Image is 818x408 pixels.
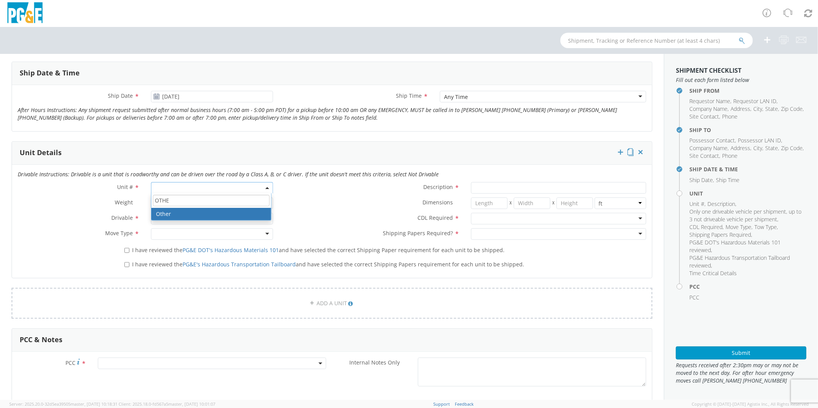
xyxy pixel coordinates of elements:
[731,105,750,112] span: Address
[168,401,215,407] span: master, [DATE] 10:01:07
[117,183,133,191] span: Unit #
[781,144,804,152] li: ,
[722,152,738,159] span: Phone
[151,208,271,220] li: Other
[119,401,215,407] span: Client: 2025.18.0-fd567a5
[183,246,279,254] a: PG&E DOT's Hazardous Materials 101
[18,171,439,178] i: Drivable Instructions: Drivable is a unit that is roadworthy and can be driven over the road by a...
[781,144,803,152] span: Zip Code
[726,223,753,231] li: ,
[514,197,550,209] input: Width
[124,262,129,267] input: I have reviewed thePG&E's Hazardous Transportation Tailboardand have selected the correct Shippin...
[689,223,724,231] li: ,
[444,93,468,101] div: Any Time
[417,214,453,221] span: CDL Required
[765,144,779,152] li: ,
[707,200,735,207] span: Description
[689,239,781,254] span: PG&E DOT's Hazardous Materials 101 reviewed
[689,88,806,94] h4: Ship From
[738,137,781,144] span: Possessor LAN ID
[12,288,652,319] a: ADD A UNIT
[731,144,750,152] span: Address
[689,239,805,254] li: ,
[707,200,736,208] li: ,
[754,223,778,231] li: ,
[108,92,133,99] span: Ship Date
[689,137,736,144] li: ,
[70,401,117,407] span: master, [DATE] 10:18:31
[689,113,720,120] li: ,
[18,106,617,121] i: After Hours Instructions: Any shipment request submitted after normal business hours (7:00 am - 5...
[716,176,739,184] span: Ship Time
[689,254,790,269] span: PG&E Hazardous Transportation Tailboard reviewed
[689,97,731,105] li: ,
[676,346,806,360] button: Submit
[689,137,735,144] span: Possessor Contact
[422,199,453,206] span: Dimensions
[689,200,706,208] li: ,
[455,401,474,407] a: Feedback
[183,261,296,268] a: PG&E's Hazardous Transportation Tailboard
[689,176,713,184] span: Ship Date
[765,105,779,113] li: ,
[20,336,62,344] h3: PCC & Notes
[471,197,508,209] input: Length
[689,208,801,223] span: Only one driveable vehicle per shipment, up to 3 not driveable vehicle per shipment
[689,254,805,269] li: ,
[676,66,741,75] strong: Shipment Checklist
[689,176,714,184] li: ,
[111,214,133,221] span: Drivable
[722,113,738,120] span: Phone
[689,97,730,105] span: Requestor Name
[396,92,422,99] span: Ship Time
[132,246,505,254] span: I have reviewed the and have selected the correct Shipping Paper requirement for each unit to be ...
[753,105,762,112] span: City
[689,105,729,113] li: ,
[676,361,806,385] span: Requests received after 2:30pm may or may not be moved to the next day. For after hour emergency ...
[781,105,804,113] li: ,
[689,223,722,231] span: CDL Required
[781,105,803,112] span: Zip Code
[115,199,133,206] span: Weight
[753,144,762,152] span: City
[423,183,453,191] span: Description
[132,261,524,268] span: I have reviewed the and have selected the correct Shipping Papers requirement for each unit to be...
[689,144,727,152] span: Company Name
[733,97,778,105] li: ,
[726,223,751,231] span: Move Type
[689,294,699,301] span: PCC
[689,269,737,277] span: Time Critical Details
[738,137,782,144] li: ,
[105,229,133,237] span: Move Type
[20,149,62,157] h3: Unit Details
[9,401,117,407] span: Server: 2025.20.0-32d5ea39505
[557,197,593,209] input: Height
[124,248,129,253] input: I have reviewed thePG&E DOT's Hazardous Materials 101and have selected the correct Shipping Paper...
[560,33,753,48] input: Shipment, Tracking or Reference Number (at least 4 chars)
[689,127,806,133] h4: Ship To
[689,105,727,112] span: Company Name
[20,69,80,77] h3: Ship Date & Time
[731,105,751,113] li: ,
[689,208,805,223] li: ,
[689,113,719,120] span: Site Contact
[689,166,806,172] h4: Ship Date & Time
[550,197,557,209] span: X
[383,229,453,237] span: Shipping Papers Required?
[765,105,778,112] span: State
[689,191,806,196] h4: Unit
[689,152,719,159] span: Site Contact
[508,197,514,209] span: X
[765,144,778,152] span: State
[754,223,777,231] span: Tow Type
[65,359,75,366] span: PCC
[676,76,806,84] span: Fill out each form listed below
[689,284,806,289] h4: PCC
[6,2,44,25] img: pge-logo-06675f144f4cfa6a6814.png
[689,231,752,239] li: ,
[689,200,704,207] span: Unit #
[753,105,763,113] li: ,
[733,97,776,105] span: Requestor LAN ID
[689,144,729,152] li: ,
[753,144,763,152] li: ,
